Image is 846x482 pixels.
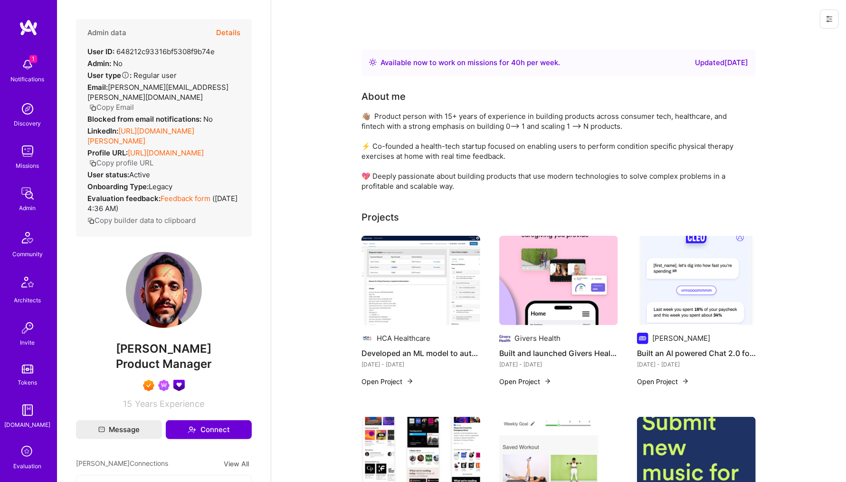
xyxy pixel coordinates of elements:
[87,83,108,92] strong: Email:
[361,333,373,344] img: Company logo
[511,58,521,67] span: 40
[87,148,128,157] strong: Profile URL:
[499,359,618,369] div: [DATE] - [DATE]
[18,142,37,161] img: teamwork
[221,458,252,469] button: View All
[76,458,168,469] span: [PERSON_NAME] Connections
[89,102,134,112] button: Copy Email
[87,193,240,213] div: ( [DATE] 4:36 AM )
[682,377,689,385] img: arrow-right
[695,57,748,68] div: Updated [DATE]
[87,58,123,68] div: No
[87,47,215,57] div: 648212c93316bf5308f9b74e
[14,118,41,128] div: Discovery
[29,55,37,63] span: 1
[544,377,551,385] img: arrow-right
[11,74,45,84] div: Notifications
[637,333,648,344] img: Company logo
[126,252,202,328] img: User Avatar
[12,249,43,259] div: Community
[369,58,377,66] img: Availability
[116,357,212,371] span: Product Manager
[499,236,618,325] img: Built and launched Givers Health's 0 —>1 product for Caregivers and Experts
[14,461,42,471] div: Evaluation
[87,83,228,102] span: [PERSON_NAME][EMAIL_ADDRESS][PERSON_NAME][DOMAIN_NAME]
[637,347,756,359] h4: Built an AI powered Chat 2.0 for GenZs to help them build good money habits
[377,333,430,343] div: HCA Healthcare
[361,111,741,191] div: 👋🏽 Product person with 15+ years of experience in building products across consumer tech, healthc...
[499,333,511,344] img: Company logo
[143,380,154,391] img: Exceptional A.Teamer
[121,71,130,79] i: Help
[89,158,153,168] button: Copy profile URL
[514,333,561,343] div: Givers Health
[161,194,210,203] a: Feedback form
[87,194,161,203] strong: Evaluation feedback:
[361,89,406,104] div: About me
[135,399,205,409] span: Years Experience
[16,226,39,249] img: Community
[129,170,150,179] span: Active
[18,401,37,420] img: guide book
[406,377,414,385] img: arrow-right
[361,376,414,386] button: Open Project
[158,380,170,391] img: Been on Mission
[87,126,118,135] strong: LinkedIn:
[380,57,560,68] div: Available now to work on missions for h per week .
[16,161,39,171] div: Missions
[128,148,204,157] a: [URL][DOMAIN_NAME]
[18,318,37,337] img: Invite
[98,426,105,433] i: icon Mail
[18,184,37,203] img: admin teamwork
[166,420,252,439] button: Connect
[87,59,111,68] strong: Admin:
[89,160,96,167] i: icon Copy
[87,126,194,145] a: [URL][DOMAIN_NAME][PERSON_NAME]
[5,420,51,430] div: [DOMAIN_NAME]
[124,399,133,409] span: 15
[22,365,33,374] img: tokens
[87,170,129,179] strong: User status:
[173,380,185,391] img: Healthtech guild
[361,210,399,224] div: Projects
[87,215,196,225] button: Copy builder data to clipboard
[87,70,177,80] div: Regular user
[76,420,162,439] button: Message
[87,217,95,224] i: icon Copy
[361,359,480,369] div: [DATE] - [DATE]
[637,376,689,386] button: Open Project
[16,272,39,295] img: Architects
[19,19,38,36] img: logo
[87,47,114,56] strong: User ID:
[499,376,551,386] button: Open Project
[149,182,172,191] span: legacy
[20,337,35,347] div: Invite
[76,342,252,356] span: [PERSON_NAME]
[18,55,37,74] img: bell
[14,295,41,305] div: Architects
[87,114,213,124] div: No
[87,182,149,191] strong: Onboarding Type:
[361,236,480,325] img: Developed an ML model to automatically produce focused clinical summaries, boosting payer authori...
[18,377,38,387] div: Tokens
[19,203,36,213] div: Admin
[87,115,203,124] strong: Blocked from email notifications:
[19,443,37,461] i: icon SelectionTeam
[89,104,96,111] i: icon Copy
[188,425,196,434] i: icon Connect
[18,99,37,118] img: discovery
[361,347,480,359] h4: Developed an ML model to automatically produce focused clinical summaries, boosting payer authori...
[637,359,756,369] div: [DATE] - [DATE]
[652,333,710,343] div: [PERSON_NAME]
[216,19,240,47] button: Details
[87,71,132,80] strong: User type :
[637,236,756,325] img: Built an AI powered Chat 2.0 for GenZs to help them build good money habits
[87,29,126,37] h4: Admin data
[499,347,618,359] h4: Built and launched Givers Health's 0 —>1 product for Caregivers and Experts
